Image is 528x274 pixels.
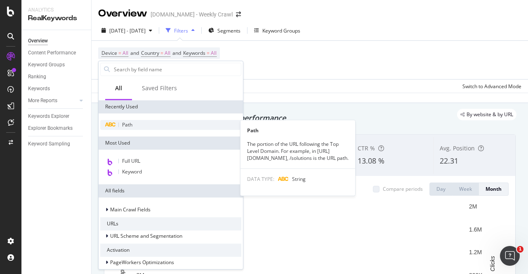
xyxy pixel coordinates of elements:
[462,83,521,90] div: Switch to Advanced Mode
[467,112,513,117] span: By website & by URL
[469,203,477,210] text: 2M
[28,96,57,105] div: More Reports
[28,73,85,81] a: Ranking
[123,47,128,59] span: All
[101,49,117,56] span: Device
[122,168,142,175] span: Keyword
[358,144,375,152] span: CTR %
[174,27,188,34] div: Filters
[383,185,423,192] div: Compare periods
[110,259,174,266] span: PageWorkers Optimizations
[28,124,73,133] div: Explorer Bookmarks
[28,112,69,121] div: Keywords Explorer
[469,249,482,255] text: 1.2M
[109,27,146,34] span: [DATE] - [DATE]
[211,47,217,59] span: All
[205,24,244,37] button: Segments
[28,112,85,121] a: Keywords Explorer
[141,49,159,56] span: Country
[28,140,70,148] div: Keyword Sampling
[489,256,496,271] text: Clicks
[28,124,85,133] a: Explorer Bookmarks
[28,140,85,148] a: Keyword Sampling
[240,141,355,162] div: The portion of the URL following the Top Level Domain. For example, in [URL][DOMAIN_NAME], /solut...
[160,49,163,56] span: =
[28,14,85,23] div: RealKeywords
[240,127,355,134] div: Path
[151,10,233,19] div: [DOMAIN_NAME] - Weekly Crawl
[457,109,516,120] div: legacy label
[217,27,240,34] span: Segments
[262,27,300,34] div: Keyword Groups
[459,185,472,192] div: Week
[517,246,523,253] span: 1
[122,157,140,164] span: Full URL
[453,183,479,196] button: Week
[247,175,274,182] span: DATA TYPE:
[163,24,198,37] button: Filters
[28,49,76,57] div: Content Performance
[99,100,243,113] div: Recently Used
[358,156,384,166] span: 13.08 %
[165,47,170,59] span: All
[28,73,46,81] div: Ranking
[130,49,139,56] span: and
[99,184,243,197] div: All fields
[113,63,241,75] input: Search by field name
[110,233,182,240] span: URL Scheme and Segmentation
[122,121,132,128] span: Path
[28,84,50,93] div: Keywords
[436,185,445,192] div: Day
[207,49,210,56] span: =
[28,49,85,57] a: Content Performance
[500,246,520,266] iframe: Intercom live chat
[236,12,241,17] div: arrow-right-arrow-left
[429,183,453,196] button: Day
[486,185,502,192] div: Month
[110,206,151,213] span: Main Crawl Fields
[100,217,241,230] div: URLs
[292,175,306,182] span: String
[28,84,85,93] a: Keywords
[440,156,458,166] span: 22.31
[469,226,482,233] text: 1.6M
[118,49,121,56] span: =
[98,7,147,21] div: Overview
[28,7,85,14] div: Analytics
[183,49,205,56] span: Keywords
[28,96,77,105] a: More Reports
[28,61,65,69] div: Keyword Groups
[28,37,85,45] a: Overview
[459,80,521,93] button: Switch to Advanced Mode
[99,136,243,150] div: Most Used
[251,24,304,37] button: Keyword Groups
[142,84,177,92] div: Saved Filters
[115,84,122,92] div: All
[172,49,181,56] span: and
[479,183,509,196] button: Month
[440,144,475,152] span: Avg. Position
[28,37,48,45] div: Overview
[28,61,85,69] a: Keyword Groups
[98,24,156,37] button: [DATE] - [DATE]
[100,244,241,257] div: Activation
